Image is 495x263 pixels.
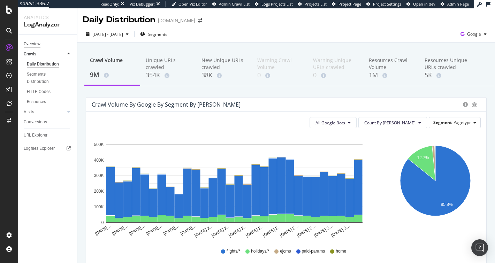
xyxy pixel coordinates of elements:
[458,29,489,40] button: Google
[425,57,469,71] div: Resources Unique URLs crawled
[366,1,401,7] a: Project Settings
[338,1,361,7] span: Project Page
[94,204,104,209] text: 100K
[280,248,291,254] span: ejcms
[212,1,250,7] a: Admin Crawl List
[83,14,155,26] div: Daily Distribution
[90,57,135,70] div: Crawl Volume
[472,102,477,107] div: bug
[257,71,302,80] div: 0
[94,142,104,147] text: 500K
[251,248,269,254] span: holidays/*
[94,189,104,194] text: 200K
[172,1,207,7] a: Open Viz Editor
[27,88,72,95] a: HTTP Codes
[315,120,345,126] span: All Google Bots
[257,57,302,71] div: Warning Crawl Volume
[178,1,207,7] span: Open Viz Editor
[24,108,65,116] a: Visits
[24,51,65,58] a: Crawls
[27,71,72,85] a: Segments Distribution
[433,119,452,125] span: Segment
[27,61,72,68] a: Daily Distribution
[27,71,66,85] div: Segments Distribution
[369,71,413,80] div: 1M
[24,118,72,126] a: Conversions
[90,70,135,79] div: 9M
[24,132,47,139] div: URL Explorer
[373,1,401,7] span: Project Settings
[298,1,327,7] a: Projects List
[336,248,346,254] span: home
[332,1,361,7] a: Project Page
[441,202,452,207] text: 85.8%
[27,61,59,68] div: Daily Distribution
[158,17,195,24] div: [DOMAIN_NAME]
[24,118,47,126] div: Conversions
[227,248,240,254] span: flights/*
[425,71,469,80] div: 5K
[406,1,435,7] a: Open in dev
[94,158,104,163] text: 400K
[198,18,202,23] div: arrow-right-arrow-left
[27,88,51,95] div: HTTP Codes
[94,173,104,178] text: 300K
[467,31,481,37] span: Google
[24,40,72,48] a: Overview
[391,134,480,238] svg: A chart.
[148,31,167,37] span: Segments
[364,120,416,126] span: Count By Day
[261,1,293,7] span: Logs Projects List
[83,29,131,40] button: [DATE] - [DATE]
[358,117,427,128] button: Count By [PERSON_NAME]
[305,1,327,7] span: Projects List
[413,1,435,7] span: Open in dev
[130,1,155,7] div: Viz Debugger:
[137,29,170,40] button: Segments
[24,145,72,152] a: Logfiles Explorer
[24,108,34,116] div: Visits
[27,98,72,106] a: Resources
[101,220,104,225] text: 0
[441,1,469,7] a: Admin Page
[24,51,36,58] div: Crawls
[310,117,357,128] button: All Google Bots
[24,145,55,152] div: Logfiles Explorer
[24,21,71,29] div: LogAnalyzer
[302,248,325,254] span: paid-params
[92,134,377,238] svg: A chart.
[24,132,72,139] a: URL Explorer
[146,71,190,80] div: 354K
[24,14,71,21] div: Analytics
[369,57,413,71] div: Resources Crawl Volume
[447,1,469,7] span: Admin Page
[201,71,246,80] div: 38K
[255,1,293,7] a: Logs Projects List
[417,156,429,161] text: 12.7%
[454,119,472,125] span: Pagetype
[92,31,123,37] span: [DATE] - [DATE]
[100,1,119,7] div: ReadOnly:
[24,40,40,48] div: Overview
[313,71,358,80] div: 0
[219,1,250,7] span: Admin Crawl List
[27,98,46,106] div: Resources
[313,57,358,71] div: Warning Unique URLs crawled
[146,57,190,71] div: Unique URLs crawled
[463,102,468,107] div: circle-info
[471,239,488,256] div: Open Intercom Messenger
[201,57,246,71] div: New Unique URLs crawled
[92,101,241,108] div: Crawl Volume by google by Segment by [PERSON_NAME]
